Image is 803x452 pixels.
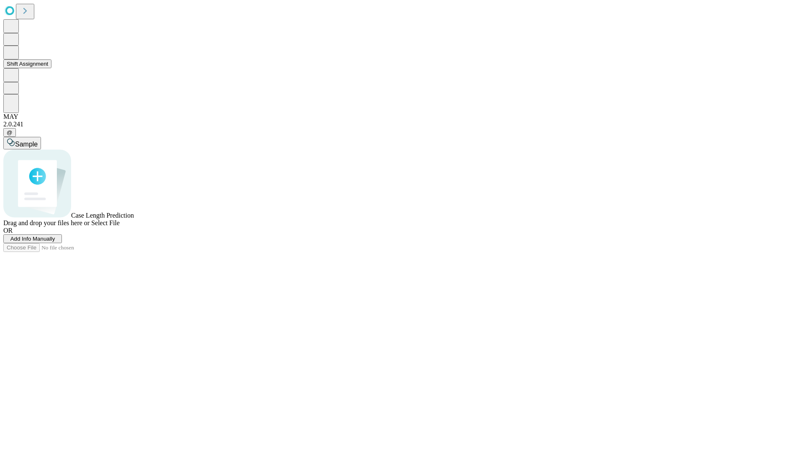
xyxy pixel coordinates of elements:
[7,129,13,136] span: @
[3,234,62,243] button: Add Info Manually
[3,227,13,234] span: OR
[3,128,16,137] button: @
[3,219,90,226] span: Drag and drop your files here or
[3,121,800,128] div: 2.0.241
[3,137,41,149] button: Sample
[3,113,800,121] div: MAY
[10,236,55,242] span: Add Info Manually
[15,141,38,148] span: Sample
[3,59,51,68] button: Shift Assignment
[91,219,120,226] span: Select File
[71,212,134,219] span: Case Length Prediction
